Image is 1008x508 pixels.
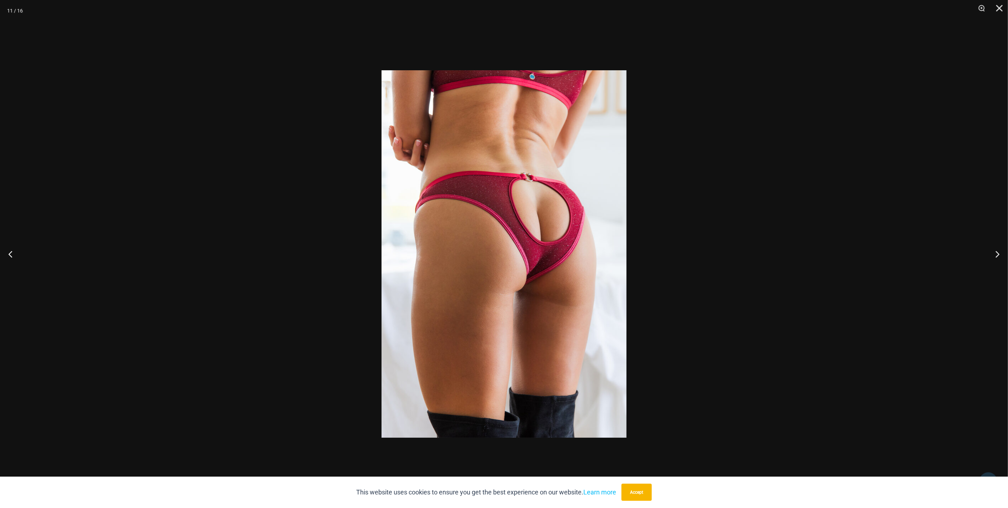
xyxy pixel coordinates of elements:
div: 11 / 16 [7,5,23,16]
img: Guilty Pleasures Red 6045 Thong 02 [382,70,626,438]
button: Next [981,236,1008,272]
button: Accept [621,484,652,501]
p: This website uses cookies to ensure you get the best experience on our website. [356,487,616,498]
a: Learn more [583,488,616,496]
